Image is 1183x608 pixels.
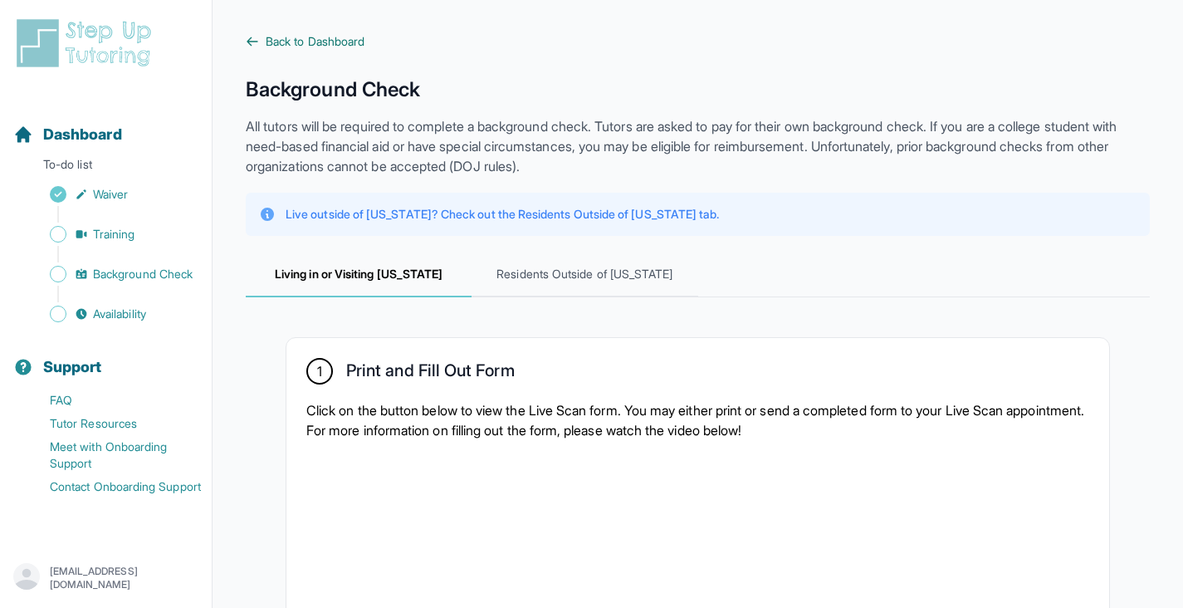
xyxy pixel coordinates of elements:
span: Availability [93,306,146,322]
a: Training [13,223,212,246]
p: [EMAIL_ADDRESS][DOMAIN_NAME] [50,565,198,591]
span: Dashboard [43,123,122,146]
span: 1 [317,361,322,381]
a: Background Check [13,262,212,286]
span: Residents Outside of [US_STATE] [472,253,697,297]
a: Dashboard [13,123,122,146]
h1: Background Check [246,76,1150,103]
span: Back to Dashboard [266,33,364,50]
nav: Tabs [246,253,1150,297]
img: logo [13,17,161,70]
span: Training [93,226,135,243]
p: All tutors will be required to complete a background check. Tutors are asked to pay for their own... [246,116,1150,176]
a: Tutor Resources [13,412,212,435]
a: Back to Dashboard [246,33,1150,50]
span: Support [43,355,102,379]
span: Waiver [93,186,128,203]
p: To-do list [7,156,205,179]
a: Contact Onboarding Support [13,475,212,498]
a: Waiver [13,183,212,206]
span: Background Check [93,266,193,282]
a: FAQ [13,389,212,412]
h2: Print and Fill Out Form [346,360,515,387]
a: Meet with Onboarding Support [13,435,212,475]
button: Support [7,329,205,385]
p: Live outside of [US_STATE]? Check out the Residents Outside of [US_STATE] tab. [286,206,719,223]
a: Availability [13,302,212,326]
button: Dashboard [7,96,205,153]
span: Living in or Visiting [US_STATE] [246,253,472,297]
button: [EMAIL_ADDRESS][DOMAIN_NAME] [13,563,198,593]
p: Click on the button below to view the Live Scan form. You may either print or send a completed fo... [306,400,1089,440]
